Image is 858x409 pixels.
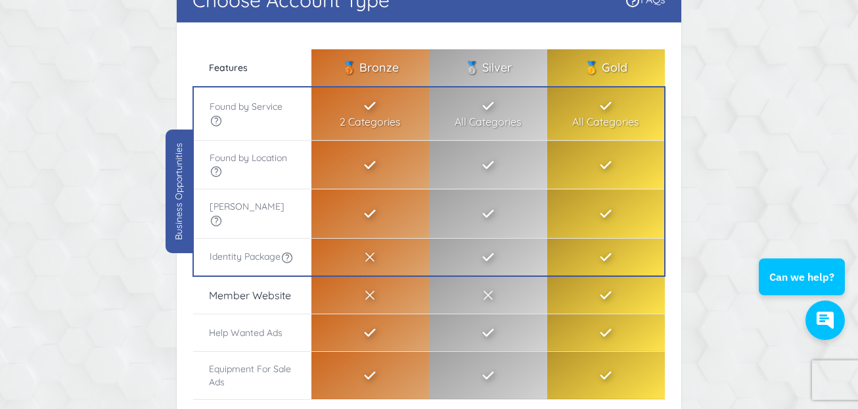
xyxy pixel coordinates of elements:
th: Equipment For Sale Ads [193,351,311,399]
th: Found by Location [193,141,311,189]
th: Identity Package [193,238,311,276]
th: Help Wanted Ads [193,314,311,351]
th: 🥈 Silver [429,49,547,86]
td: All Categories [429,87,547,141]
th: Found by Service [193,87,311,141]
td: 2 Categories [311,87,430,141]
th: [PERSON_NAME] [193,189,311,238]
th: 🥉 Bronze [311,49,430,86]
th: Member Website [193,276,311,314]
td: All Categories [547,87,666,141]
th: 🥇 Gold [547,49,666,86]
span: Features [209,62,248,74]
iframe: Conversations [746,222,858,353]
div: Business Opportunities [166,130,192,253]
